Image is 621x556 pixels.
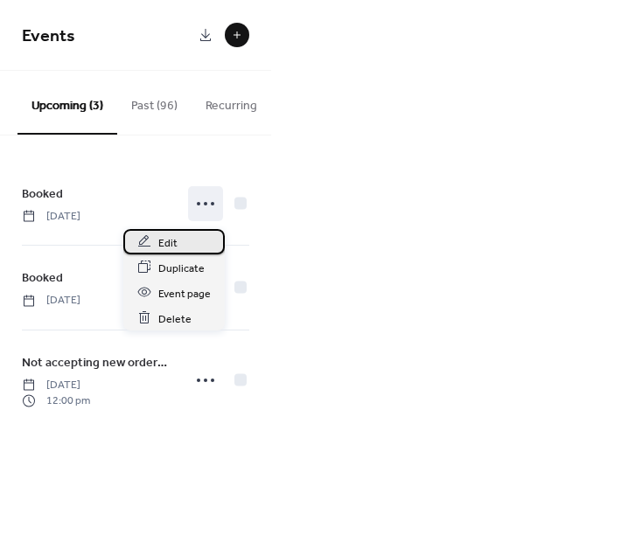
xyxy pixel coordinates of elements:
a: Not accepting new orders for these dates. [22,352,171,372]
span: [DATE] [22,377,90,393]
span: [DATE] [22,293,80,309]
span: Not accepting new orders for these dates. [22,353,171,372]
span: Events [22,19,75,53]
a: Booked [22,184,63,204]
span: 12:00 pm [22,393,90,409]
span: Duplicate [158,259,205,277]
button: Recurring [192,71,271,133]
button: Upcoming (3) [17,71,117,135]
span: Edit [158,233,178,252]
span: Event page [158,284,211,302]
a: Booked [22,268,63,288]
span: Delete [158,309,192,328]
span: [DATE] [22,209,80,225]
span: Booked [22,269,63,288]
span: Booked [22,185,63,204]
button: Past (96) [117,71,192,133]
